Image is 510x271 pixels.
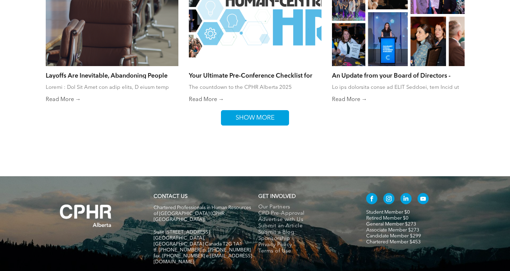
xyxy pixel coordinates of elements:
a: An Update from your Board of Directors - [DATE] [332,71,465,79]
a: Chartered Member $453 [366,240,421,244]
a: Read More → [189,96,321,103]
a: Submit an Article [258,223,352,229]
div: The countdown to the CPHR Alberta 2025 Conference has officially begun! [189,84,321,91]
span: [GEOGRAPHIC_DATA], [GEOGRAPHIC_DATA] Canada T2G 1A1 [154,236,242,247]
a: Advertise with Us [258,217,352,223]
a: Sponsorship [258,236,352,242]
span: Chartered Professionals in Human Resources of [GEOGRAPHIC_DATA] (CPHR [GEOGRAPHIC_DATA]) [154,205,251,222]
a: Read More → [332,96,465,103]
span: tf. [PHONE_NUMBER] p. [PHONE_NUMBER] [154,248,251,252]
a: General Member $273 [366,222,416,227]
span: Suite [STREET_ADDRESS] [154,230,210,235]
a: Terms of Use [258,248,352,255]
a: Candidate Member $299 [366,234,421,238]
div: Loremi : Dol Sit Amet con adip elits, D eiusm temp incid utlaboreetdol mag ali enimadmi veni quis... [46,84,178,91]
span: SHOW MORE [233,110,277,125]
a: Associate Member $273 [366,228,419,233]
a: Layoffs Are Inevitable, Abandoning People Isn’t [46,71,178,79]
a: Student Member $0 [366,210,410,215]
span: GET INVOLVED [258,194,296,199]
a: CPD Pre-Approval [258,211,352,217]
a: instagram [383,193,394,206]
a: Your Ultimate Pre-Conference Checklist for the CPHR Alberta 2025 Conference! [189,71,321,79]
a: facebook [366,193,377,206]
a: Submit a Blog [258,229,352,236]
img: A white background with a few lines on it [46,190,126,241]
a: youtube [417,193,429,206]
a: Read More → [46,96,178,103]
span: fax. [PHONE_NUMBER] e:[EMAIL_ADDRESS][DOMAIN_NAME] [154,254,252,264]
a: CONTACT US [154,194,187,199]
a: linkedin [400,193,412,206]
a: Privacy Policy [258,242,352,248]
a: Retired Member $0 [366,216,408,221]
a: Our Partners [258,204,352,211]
div: Lo ips dolorsita conse ad ELIT Seddoei, tem Incid ut Laboreetd magn aliquaeni ad minimve quisnost... [332,84,465,91]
